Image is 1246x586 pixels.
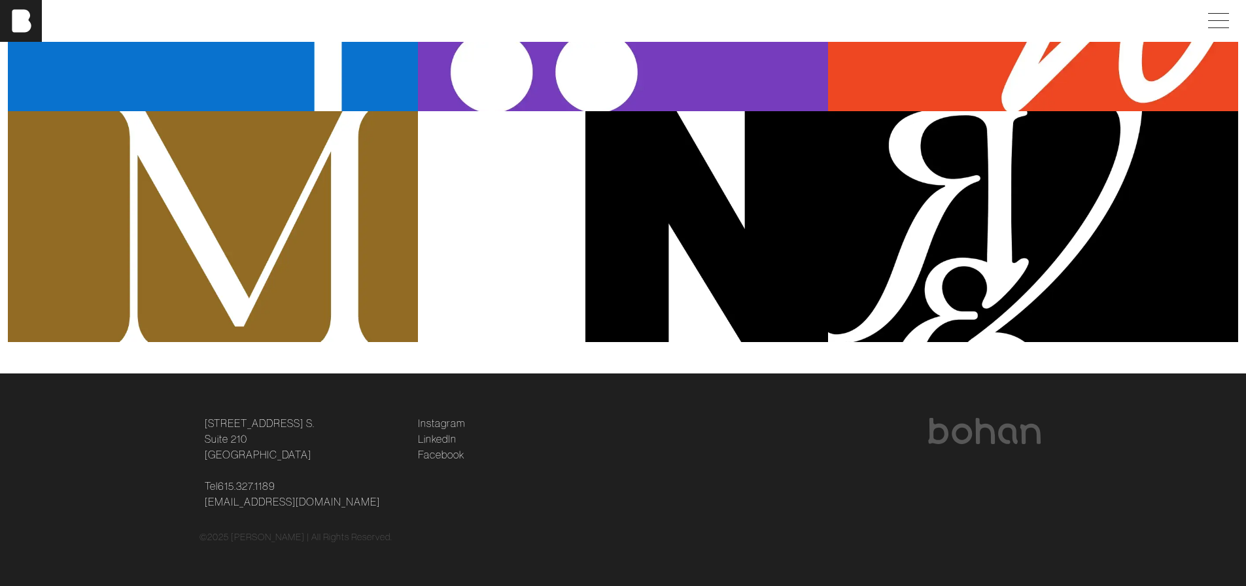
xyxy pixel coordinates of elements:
[927,418,1042,444] img: bohan logo
[205,494,380,509] a: [EMAIL_ADDRESS][DOMAIN_NAME]
[205,415,315,462] a: [STREET_ADDRESS] S.Suite 210[GEOGRAPHIC_DATA]
[418,447,464,462] a: Facebook
[199,530,1047,544] div: © 2025
[205,478,402,509] p: Tel
[231,530,392,544] p: [PERSON_NAME] | All Rights Reserved.
[418,415,465,431] a: Instagram
[218,478,275,494] a: 615.327.1189
[418,431,457,447] a: LinkedIn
